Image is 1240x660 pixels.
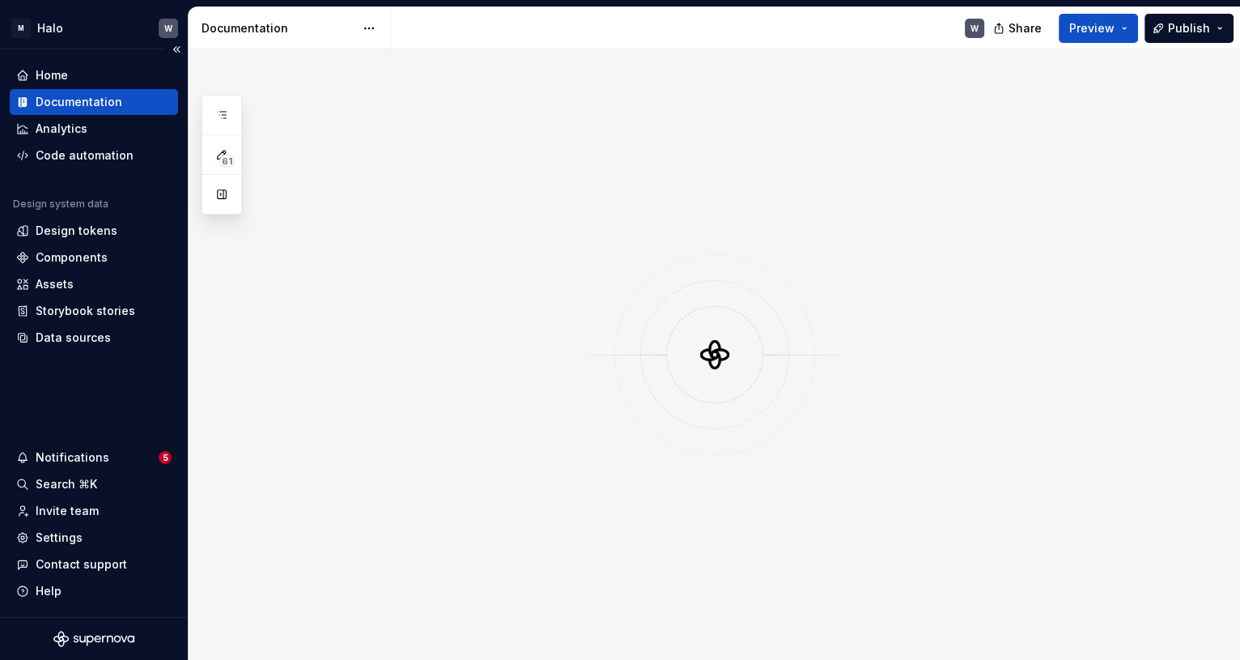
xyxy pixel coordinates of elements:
div: Design system data [13,198,108,211]
a: Data sources [10,325,178,351]
span: Share [1009,20,1042,36]
span: Publish [1168,20,1210,36]
div: Storybook stories [36,303,135,319]
a: Documentation [10,89,178,115]
div: Documentation [36,94,122,110]
button: Notifications5 [10,445,178,471]
button: Search ⌘K [10,471,178,497]
a: Settings [10,525,178,551]
button: Publish [1144,14,1234,43]
div: Documentation [202,20,355,36]
a: Assets [10,271,178,297]
span: 5 [159,451,172,464]
div: Home [36,67,68,83]
div: Components [36,249,108,266]
a: Storybook stories [10,298,178,324]
div: Code automation [36,147,134,164]
div: Search ⌘K [36,476,97,492]
button: Contact support [10,551,178,577]
div: M [11,19,31,38]
button: Preview [1059,14,1138,43]
svg: Supernova Logo [53,631,134,647]
a: Design tokens [10,218,178,244]
div: Assets [36,276,74,292]
button: Collapse sidebar [165,38,188,61]
a: Components [10,245,178,270]
div: W [164,22,172,35]
div: Notifications [36,449,109,466]
div: Analytics [36,121,87,137]
button: MHaloW [3,11,185,45]
div: Settings [36,530,83,546]
a: Invite team [10,498,178,524]
div: Contact support [36,556,127,573]
a: Code automation [10,143,178,168]
a: Analytics [10,116,178,142]
div: W [970,22,979,35]
span: Preview [1069,20,1115,36]
div: Invite team [36,503,99,519]
button: Help [10,578,178,604]
a: Home [10,62,178,88]
button: Share [985,14,1052,43]
div: Help [36,583,62,599]
div: Design tokens [36,223,117,239]
div: Data sources [36,330,111,346]
span: 61 [219,155,235,168]
div: Halo [37,20,63,36]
